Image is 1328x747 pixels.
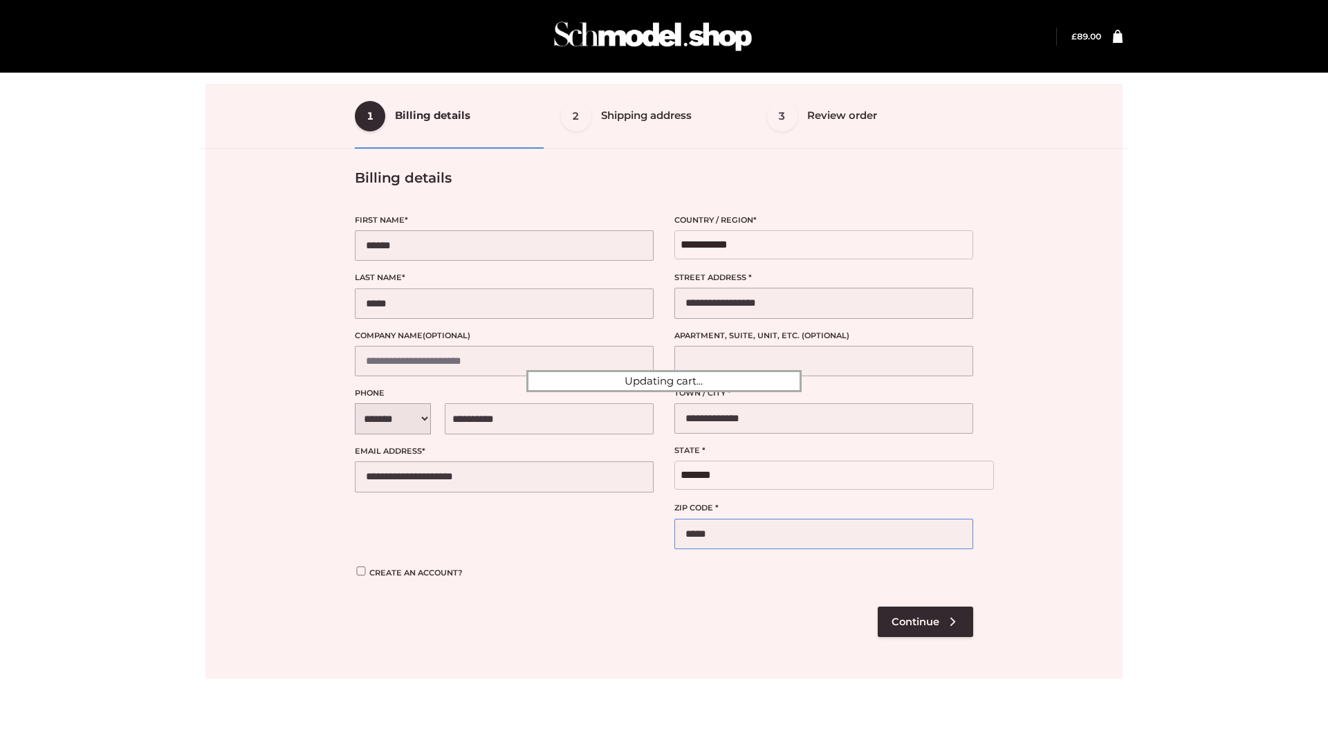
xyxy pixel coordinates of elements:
a: £89.00 [1071,31,1101,41]
div: Updating cart... [526,370,802,392]
img: Schmodel Admin 964 [549,9,757,64]
span: £ [1071,31,1077,41]
bdi: 89.00 [1071,31,1101,41]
